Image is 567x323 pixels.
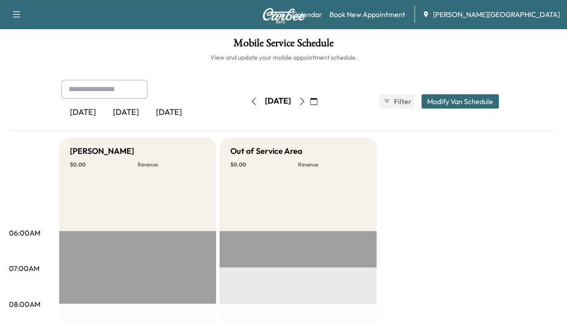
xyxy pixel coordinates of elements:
[70,161,138,168] p: $ 0.00
[230,145,303,157] h5: Out of Service Area
[329,9,405,20] a: Book New Appointment
[262,8,305,21] img: Curbee Logo
[230,161,298,168] p: $ 0.00
[292,9,322,20] a: Calendar
[394,96,410,107] span: Filter
[265,96,291,107] div: [DATE]
[298,161,366,168] p: Revenue
[433,9,560,20] span: [PERSON_NAME][GEOGRAPHIC_DATA]
[138,161,205,168] p: Revenue
[276,18,285,25] div: Beta
[9,227,40,238] p: 06:00AM
[70,145,134,157] h5: [PERSON_NAME]
[379,94,414,109] button: Filter
[104,102,147,123] div: [DATE]
[9,263,39,274] p: 07:00AM
[61,102,104,123] div: [DATE]
[147,102,190,123] div: [DATE]
[271,9,285,20] a: MapBeta
[9,299,40,310] p: 08:00AM
[421,94,499,109] button: Modify Van Schedule
[9,53,558,62] h6: View and update your mobile appointment schedule.
[9,38,558,53] h1: Mobile Service Schedule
